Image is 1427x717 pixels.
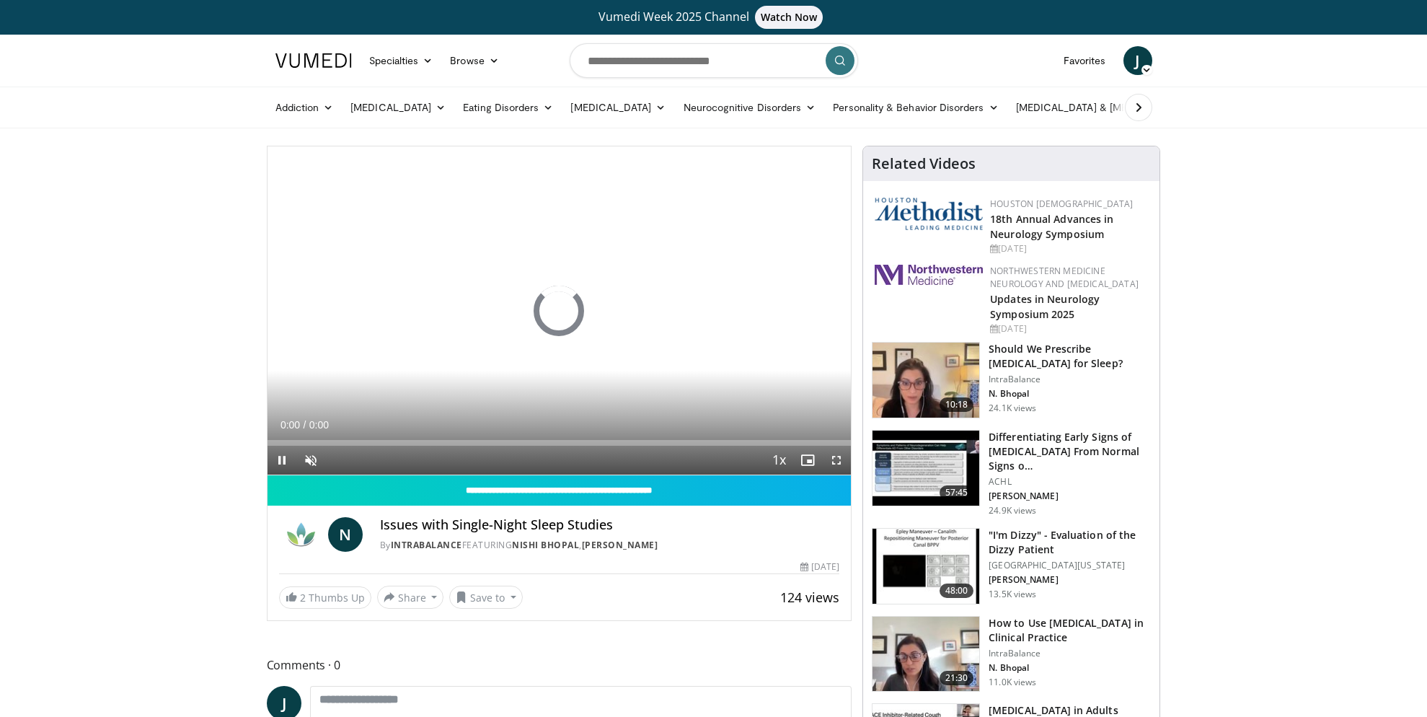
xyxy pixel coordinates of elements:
[940,397,974,412] span: 10:18
[990,198,1133,210] a: Houston [DEMOGRAPHIC_DATA]
[990,322,1148,335] div: [DATE]
[1007,93,1214,122] a: [MEDICAL_DATA] & [MEDICAL_DATA]
[279,517,322,552] img: IntraBalance
[391,539,462,551] a: IntraBalance
[989,648,1151,659] p: IntraBalance
[989,574,1151,586] p: [PERSON_NAME]
[989,388,1151,400] p: N. Bhopal
[582,539,658,551] a: [PERSON_NAME]
[940,485,974,500] span: 57:45
[989,662,1151,674] p: N. Bhopal
[267,93,343,122] a: Addiction
[824,93,1007,122] a: Personality & Behavior Disorders
[1055,46,1115,75] a: Favorites
[989,491,1151,502] p: [PERSON_NAME]
[940,671,974,685] span: 21:30
[380,517,840,533] h4: Issues with Single-Night Sleep Studies
[570,43,858,78] input: Search topics, interventions
[275,53,352,68] img: VuMedi Logo
[279,586,371,609] a: 2 Thumbs Up
[764,446,793,475] button: Playback Rate
[280,419,300,431] span: 0:00
[872,529,979,604] img: 5373e1fe-18ae-47e7-ad82-0c604b173657.150x105_q85_crop-smart_upscale.jpg
[822,446,851,475] button: Fullscreen
[990,212,1113,241] a: 18th Annual Advances in Neurology Symposium
[872,155,976,172] h4: Related Videos
[989,476,1151,488] p: ACHL
[990,242,1148,255] div: [DATE]
[328,517,363,552] a: N
[875,198,983,230] img: 5e4488cc-e109-4a4e-9fd9-73bb9237ee91.png.150x105_q85_autocrop_double_scale_upscale_version-0.2.png
[278,6,1150,29] a: Vumedi Week 2025 ChannelWatch Now
[989,403,1036,414] p: 24.1K views
[268,446,296,475] button: Pause
[755,6,823,29] span: Watch Now
[267,656,852,674] span: Comments 0
[989,430,1151,473] h3: Differentiating Early Signs of [MEDICAL_DATA] From Normal Signs o…
[990,292,1100,321] a: Updates in Neurology Symposium 2025
[989,677,1036,688] p: 11.0K views
[780,589,839,606] span: 124 views
[872,616,1151,692] a: 21:30 How to Use [MEDICAL_DATA] in Clinical Practice IntraBalance N. Bhopal 11.0K views
[872,343,979,418] img: f7087805-6d6d-4f4e-b7c8-917543aa9d8d.150x105_q85_crop-smart_upscale.jpg
[872,342,1151,418] a: 10:18 Should We Prescribe [MEDICAL_DATA] for Sleep? IntraBalance N. Bhopal 24.1K views
[380,539,840,552] div: By FEATURING ,
[309,419,329,431] span: 0:00
[441,46,508,75] a: Browse
[875,265,983,285] img: 2a462fb6-9365-492a-ac79-3166a6f924d8.png.150x105_q85_autocrop_double_scale_upscale_version-0.2.jpg
[872,430,1151,516] a: 57:45 Differentiating Early Signs of [MEDICAL_DATA] From Normal Signs o… ACHL [PERSON_NAME] 24.9K...
[512,539,579,551] a: Nishi Bhopal
[342,93,454,122] a: [MEDICAL_DATA]
[1123,46,1152,75] a: J
[562,93,674,122] a: [MEDICAL_DATA]
[990,265,1139,290] a: Northwestern Medicine Neurology and [MEDICAL_DATA]
[989,528,1151,557] h3: "I'm Dizzy" - Evaluation of the Dizzy Patient
[800,560,839,573] div: [DATE]
[268,440,852,446] div: Progress Bar
[675,93,825,122] a: Neurocognitive Disorders
[304,419,306,431] span: /
[872,431,979,506] img: 599f3ee4-8b28-44a1-b622-e2e4fac610ae.150x105_q85_crop-smart_upscale.jpg
[454,93,562,122] a: Eating Disorders
[268,146,852,475] video-js: Video Player
[377,586,444,609] button: Share
[361,46,442,75] a: Specialties
[989,505,1036,516] p: 24.9K views
[300,591,306,604] span: 2
[989,589,1036,600] p: 13.5K views
[989,616,1151,645] h3: How to Use [MEDICAL_DATA] in Clinical Practice
[793,446,822,475] button: Enable picture-in-picture mode
[940,584,974,598] span: 48:00
[872,528,1151,604] a: 48:00 "I'm Dizzy" - Evaluation of the Dizzy Patient [GEOGRAPHIC_DATA][US_STATE] [PERSON_NAME] 13....
[989,374,1151,385] p: IntraBalance
[989,560,1151,571] p: [GEOGRAPHIC_DATA][US_STATE]
[989,342,1151,371] h3: Should We Prescribe [MEDICAL_DATA] for Sleep?
[449,586,523,609] button: Save to
[872,617,979,692] img: 662646f3-24dc-48fd-91cb-7f13467e765c.150x105_q85_crop-smart_upscale.jpg
[296,446,325,475] button: Unmute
